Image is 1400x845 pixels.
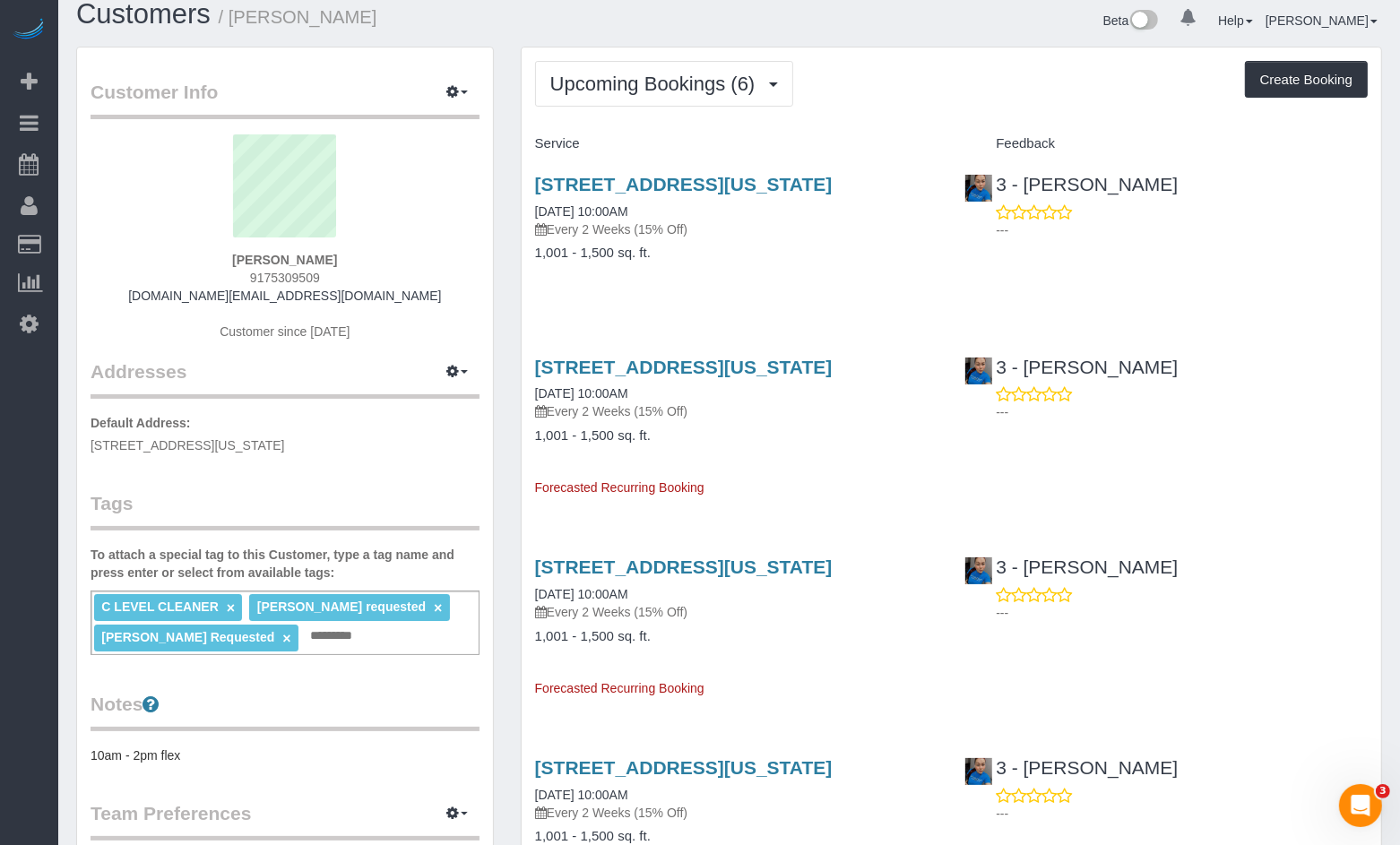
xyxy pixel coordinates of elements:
[535,480,704,495] span: Forecasted Recurring Booking
[11,18,47,43] img: Automaid Logo
[91,414,191,432] label: Default Address:
[250,271,320,285] span: 9175309509
[535,804,938,822] p: Every 2 Weeks (15% Off)
[535,788,628,802] a: [DATE] 10:00AM
[535,357,833,377] a: [STREET_ADDRESS][US_STATE]
[964,757,1178,778] a: 3 - [PERSON_NAME]
[1339,784,1382,827] iframe: Intercom live chat
[101,630,274,644] span: [PERSON_NAME] Requested
[91,746,480,764] pre: 10am - 2pm flex
[535,757,833,778] a: [STREET_ADDRESS][US_STATE]
[964,174,1178,194] a: 3 - [PERSON_NAME]
[91,691,480,731] legend: Notes
[550,73,765,95] span: Upcoming Bookings (6)
[232,253,337,267] strong: [PERSON_NAME]
[535,204,628,219] a: [DATE] 10:00AM
[535,629,938,644] h4: 1,001 - 1,500 sq. ft.
[996,403,1368,421] p: ---
[965,557,992,584] img: 3 - Geraldin Bastidas
[1376,784,1390,798] span: 3
[965,358,992,384] img: 3 - Geraldin Bastidas
[128,289,441,303] a: [DOMAIN_NAME][EMAIL_ADDRESS][DOMAIN_NAME]
[996,805,1368,823] p: ---
[91,438,285,453] span: [STREET_ADDRESS][US_STATE]
[1266,13,1378,28] a: [PERSON_NAME]
[1245,61,1368,99] button: Create Booking
[535,587,628,601] a: [DATE] 10:00AM
[964,556,1178,577] a: 3 - [PERSON_NAME]
[91,490,480,530] legend: Tags
[434,600,442,616] a: ×
[964,136,1368,151] h4: Feedback
[535,402,938,420] p: Every 2 Weeks (15% Off)
[964,357,1178,377] a: 3 - [PERSON_NAME]
[282,631,290,646] a: ×
[965,758,992,785] img: 3 - Geraldin Bastidas
[257,599,426,614] span: [PERSON_NAME] requested
[996,604,1368,622] p: ---
[535,829,938,844] h4: 1,001 - 1,500 sq. ft.
[535,174,833,194] a: [STREET_ADDRESS][US_STATE]
[535,220,938,238] p: Every 2 Weeks (15% Off)
[535,603,938,621] p: Every 2 Weeks (15% Off)
[220,324,350,339] span: Customer since [DATE]
[91,79,480,119] legend: Customer Info
[1218,13,1253,28] a: Help
[535,681,704,695] span: Forecasted Recurring Booking
[535,556,833,577] a: [STREET_ADDRESS][US_STATE]
[535,428,938,444] h4: 1,001 - 1,500 sq. ft.
[965,175,992,202] img: 3 - Geraldin Bastidas
[101,599,218,614] span: C LEVEL CLEANER
[91,546,480,582] label: To attach a special tag to this Customer, type a tag name and press enter or select from availabl...
[535,386,628,401] a: [DATE] 10:00AM
[227,600,235,616] a: ×
[535,61,794,107] button: Upcoming Bookings (6)
[1103,13,1159,28] a: Beta
[219,7,377,27] small: / [PERSON_NAME]
[535,136,938,151] h4: Service
[91,800,480,841] legend: Team Preferences
[1128,10,1158,33] img: New interface
[996,221,1368,239] p: ---
[535,246,938,261] h4: 1,001 - 1,500 sq. ft.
